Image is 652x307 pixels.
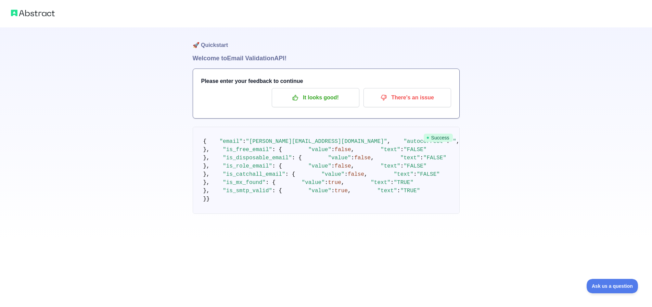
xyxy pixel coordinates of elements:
span: , [364,171,368,177]
span: "value" [302,180,325,186]
h3: Please enter your feedback to continue [201,77,451,85]
h1: Welcome to Email Validation API! [193,53,460,63]
span: "value" [308,163,331,169]
span: , [348,188,351,194]
span: : { [272,163,282,169]
button: There's an issue [363,88,451,107]
span: true [335,188,348,194]
span: "is_smtp_valid" [223,188,272,194]
span: , [351,147,355,153]
img: Abstract logo [11,8,55,18]
span: "autocorrect" [404,138,446,145]
span: , [456,138,460,145]
span: "value" [308,188,331,194]
span: "is_disposable_email" [223,155,292,161]
span: : [243,138,246,145]
span: : [331,188,335,194]
span: : [391,180,394,186]
span: "text" [394,171,413,177]
span: : [344,171,348,177]
span: "FALSE" [404,147,426,153]
span: "FALSE" [417,171,440,177]
span: "text" [377,188,397,194]
span: : { [272,147,282,153]
span: , [341,180,345,186]
span: "is_free_email" [223,147,272,153]
span: true [328,180,341,186]
span: "value" [328,155,351,161]
span: : [331,147,335,153]
span: "value" [308,147,331,153]
span: "value" [321,171,344,177]
h1: 🚀 Quickstart [193,27,460,53]
span: , [371,155,374,161]
span: : { [272,188,282,194]
span: "[PERSON_NAME][EMAIL_ADDRESS][DOMAIN_NAME]" [246,138,387,145]
span: : [420,155,423,161]
span: "FALSE" [423,155,446,161]
span: : [351,155,355,161]
p: There's an issue [369,92,446,103]
span: : { [292,155,302,161]
span: "is_role_email" [223,163,272,169]
span: : [400,163,404,169]
span: "text" [381,163,400,169]
span: false [335,163,351,169]
span: : [325,180,328,186]
span: , [351,163,355,169]
span: "text" [400,155,420,161]
span: : { [266,180,276,186]
span: : { [285,171,295,177]
span: { [203,138,207,145]
span: : [331,163,335,169]
button: It looks good! [272,88,359,107]
span: "text" [381,147,400,153]
span: : [413,171,417,177]
span: "FALSE" [404,163,426,169]
span: Success [424,134,453,142]
span: "is_mx_found" [223,180,266,186]
span: false [354,155,371,161]
span: "TRUE" [400,188,420,194]
span: "" [450,138,456,145]
span: : [397,188,400,194]
span: "email" [220,138,243,145]
iframe: Toggle Customer Support [587,279,638,293]
span: "is_catchall_email" [223,171,285,177]
span: : [400,147,404,153]
span: false [348,171,364,177]
span: , [387,138,391,145]
span: "text" [371,180,391,186]
span: false [335,147,351,153]
span: "TRUE" [394,180,413,186]
p: It looks good! [277,92,354,103]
